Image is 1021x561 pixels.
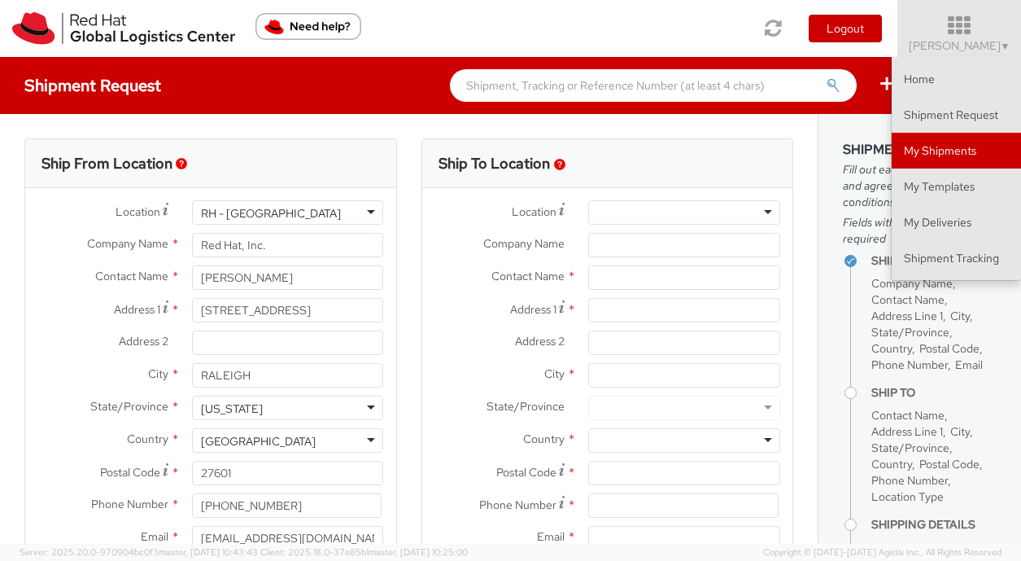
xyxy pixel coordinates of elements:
span: master, [DATE] 10:43:43 [159,546,258,558]
span: Shipment Type [871,541,949,555]
input: Shipment, Tracking or Reference Number (at least 4 chars) [450,69,857,102]
span: Postal Code [496,465,556,480]
span: State/Province [871,440,949,455]
span: Company Name [87,236,168,251]
div: RH - [GEOGRAPHIC_DATA] [201,205,341,221]
span: Country [871,341,912,356]
div: [US_STATE] [201,401,263,417]
span: Fill out each form listed below and agree to the terms and conditions before submitting [843,161,997,210]
span: Email [141,529,168,544]
span: Email [955,357,983,372]
span: Address 1 [114,302,160,317]
span: Postal Code [919,341,980,356]
h3: Ship To Location [439,156,550,172]
span: Phone Number [479,497,556,512]
span: City [148,366,168,381]
span: Company Name [871,276,953,291]
span: Postal Code [919,457,980,471]
img: rh-logistics-00dfa346123c4ec078e1.svg [12,12,235,45]
h4: Ship From [871,255,997,267]
div: [GEOGRAPHIC_DATA] [201,433,316,449]
span: Copyright © [DATE]-[DATE] Agistix Inc., All Rights Reserved [763,546,1001,559]
span: Postal Code [100,465,160,480]
span: State/Province [871,325,949,340]
span: Country [871,457,912,471]
span: Client: 2025.18.0-37e85b1 [260,546,468,558]
a: Shipment Tracking [892,240,1021,276]
a: Home [892,61,1021,97]
span: Phone Number [871,473,948,488]
span: Address Line 1 [871,309,943,323]
span: Location [116,204,160,219]
span: Phone Number [871,357,948,372]
h4: Shipment Request [24,77,161,94]
span: Location Type [871,489,944,504]
span: Fields with asterisks (*) are required [843,214,997,247]
span: Contact Name [95,269,168,283]
button: Need help? [255,13,361,40]
span: Address 1 [510,302,556,317]
span: State/Province [90,399,168,414]
span: City [544,366,565,381]
button: Logout [809,15,882,42]
span: Company Name [483,236,565,251]
h4: Ship To [871,387,997,399]
span: Address Line 1 [871,424,943,439]
a: Shipment Request [892,97,1021,133]
span: Contact Name [871,408,945,423]
span: Address 2 [119,334,168,348]
span: Contact Name [491,269,565,283]
span: Phone Number [91,497,168,511]
span: [PERSON_NAME] [909,38,1010,53]
a: My Templates [892,169,1021,204]
h4: Shipping Details [871,519,997,531]
span: master, [DATE] 10:25:00 [369,546,468,558]
span: Server: 2025.20.0-970904bc0f3 [20,546,258,558]
a: My Shipments [892,133,1021,169]
span: Country [523,432,565,446]
span: City [950,309,970,323]
span: State/Province [487,399,565,414]
span: Location [512,204,556,219]
span: Country [127,432,168,446]
span: City [950,424,970,439]
a: My Deliveries [892,204,1021,240]
span: ▼ [1001,40,1010,53]
span: Email [537,529,565,544]
span: Address 2 [515,334,565,348]
h3: Ship From Location [41,156,172,172]
h3: Shipment Checklist [843,142,997,157]
span: Contact Name [871,292,945,307]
